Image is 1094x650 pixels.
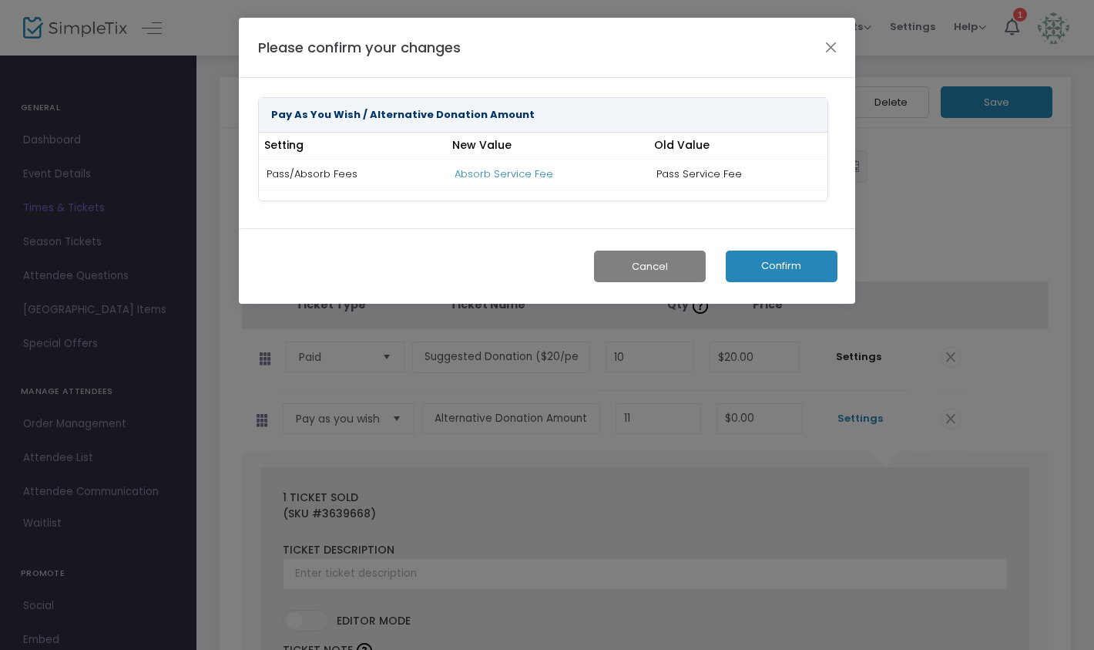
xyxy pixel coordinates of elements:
button: Cancel [594,251,706,282]
h4: Please confirm your changes [258,37,461,58]
td: Pass/Absorb Fees [259,159,447,190]
button: Confirm [726,251,837,282]
strong: Pay As You Wish / Alternative Donation Amount [271,107,535,122]
button: Close [821,37,841,57]
td: Absorb Service Fee [447,159,649,190]
td: Pass Service Fee [649,159,827,190]
th: Old Value [649,133,827,160]
th: New Value [447,133,649,160]
th: Setting [259,133,447,160]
